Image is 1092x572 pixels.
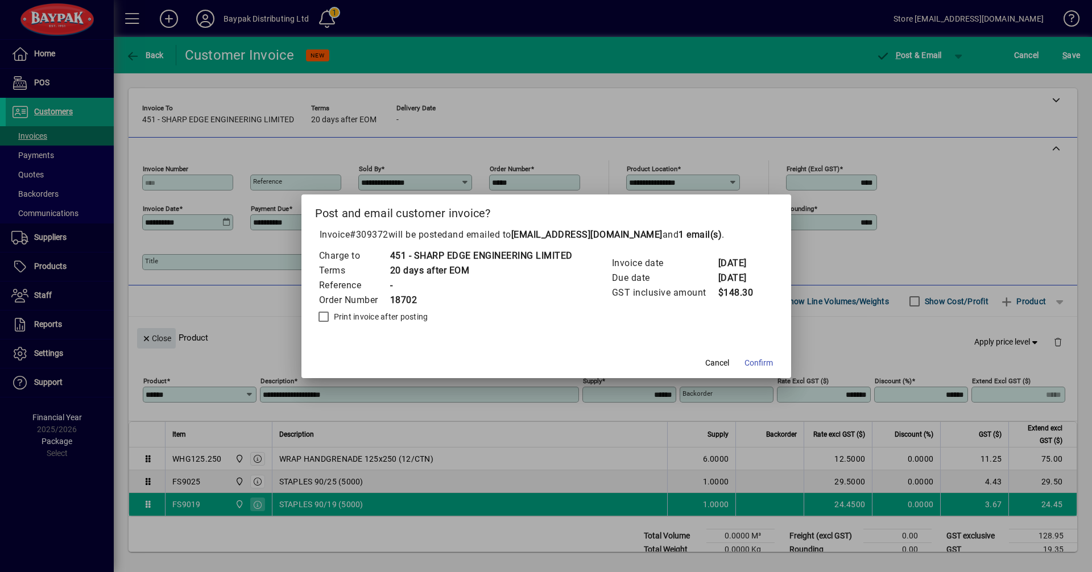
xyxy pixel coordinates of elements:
button: Cancel [699,353,735,374]
p: Invoice will be posted . [315,228,777,242]
b: 1 email(s) [679,229,722,240]
td: $148.30 [718,285,763,300]
button: Confirm [740,353,777,374]
td: Reference [318,278,390,293]
td: 451 - SHARP EDGE ENGINEERING LIMITED [390,248,573,263]
td: Due date [611,271,718,285]
b: [EMAIL_ADDRESS][DOMAIN_NAME] [511,229,663,240]
td: - [390,278,573,293]
td: GST inclusive amount [611,285,718,300]
td: Charge to [318,248,390,263]
td: 18702 [390,293,573,308]
td: 20 days after EOM [390,263,573,278]
label: Print invoice after posting [332,311,428,322]
span: Cancel [705,357,729,369]
td: [DATE] [718,256,763,271]
span: and emailed to [448,229,722,240]
td: Terms [318,263,390,278]
h2: Post and email customer invoice? [301,194,791,227]
span: Confirm [744,357,773,369]
span: #309372 [350,229,388,240]
td: [DATE] [718,271,763,285]
td: Invoice date [611,256,718,271]
span: and [663,229,722,240]
td: Order Number [318,293,390,308]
